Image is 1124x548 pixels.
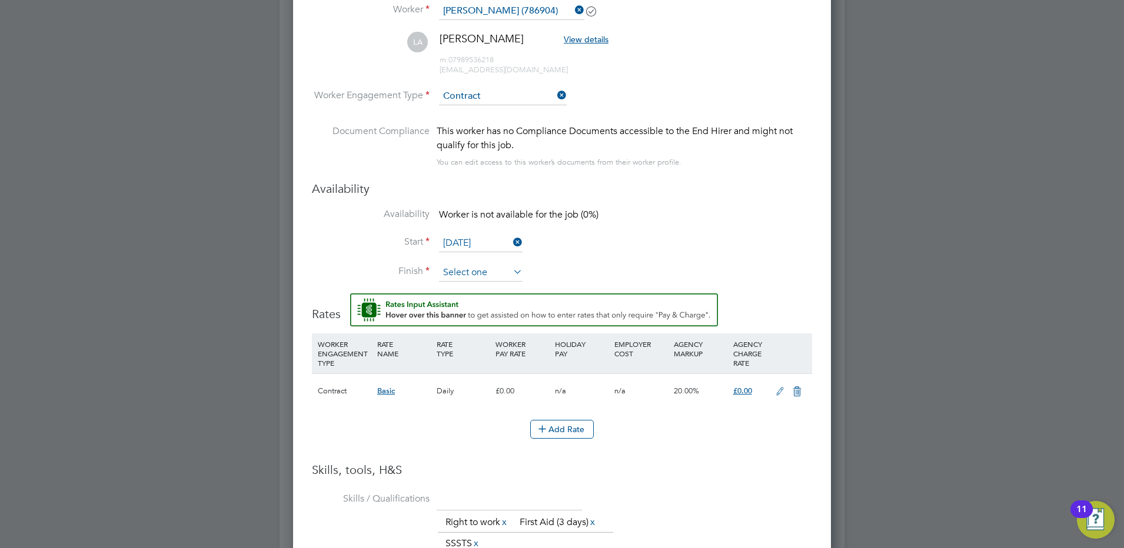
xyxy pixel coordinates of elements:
[439,264,523,282] input: Select one
[1076,509,1087,524] div: 11
[312,124,430,167] label: Document Compliance
[312,293,812,322] h3: Rates
[315,333,374,373] div: WORKER ENGAGEMENT TYPE
[611,333,671,364] div: EMPLOYER COST
[312,265,430,278] label: Finish
[312,4,430,16] label: Worker
[315,374,374,408] div: Contract
[439,209,598,220] span: Worker is not available for the job (0%)
[350,293,718,326] button: Rate Assistant
[733,386,752,396] span: £0.00
[312,236,430,248] label: Start
[530,420,594,439] button: Add Rate
[552,333,611,364] div: HOLIDAY PAY
[312,208,430,220] label: Availability
[440,55,448,65] span: m:
[1077,501,1115,539] button: Open Resource Center, 11 new notifications
[312,493,430,505] label: Skills / Qualifications
[500,514,508,530] a: x
[377,386,395,396] span: Basic
[440,32,524,45] span: [PERSON_NAME]
[564,34,608,45] span: View details
[312,181,812,196] h3: Availability
[437,155,681,169] div: You can edit access to this worker’s documents from their worker profile.
[440,55,494,65] span: 07989536218
[515,514,601,530] li: First Aid (3 days)
[441,514,513,530] li: Right to work
[493,333,552,364] div: WORKER PAY RATE
[407,32,428,52] span: LA
[555,386,566,396] span: n/a
[614,386,626,396] span: n/a
[434,374,493,408] div: Daily
[439,2,584,20] input: Search for...
[439,88,567,105] input: Select one
[671,333,730,364] div: AGENCY MARKUP
[439,235,523,252] input: Select one
[312,462,812,477] h3: Skills, tools, H&S
[674,386,699,396] span: 20.00%
[493,374,552,408] div: £0.00
[312,89,430,102] label: Worker Engagement Type
[434,333,493,364] div: RATE TYPE
[730,333,770,373] div: AGENCY CHARGE RATE
[440,65,568,75] span: [EMAIL_ADDRESS][DOMAIN_NAME]
[437,124,812,152] div: This worker has no Compliance Documents accessible to the End Hirer and might not qualify for thi...
[588,514,597,530] a: x
[374,333,434,364] div: RATE NAME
